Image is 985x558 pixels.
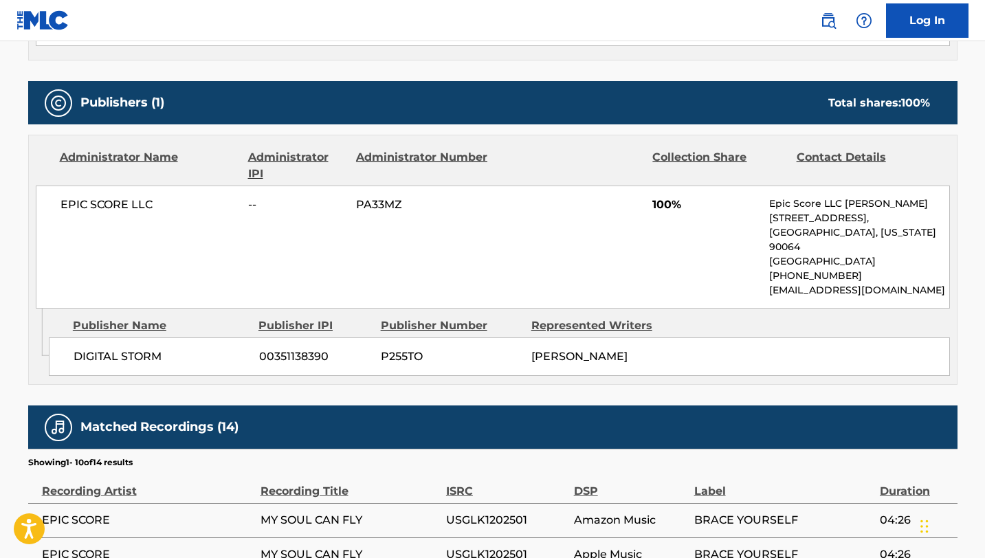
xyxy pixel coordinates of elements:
span: 04:26 [880,512,951,528]
p: [STREET_ADDRESS], [769,211,949,225]
span: P255TO [381,348,521,365]
div: Contact Details [797,149,930,182]
div: Collection Share [652,149,786,182]
span: 00351138390 [259,348,370,365]
span: EPIC SCORE LLC [60,197,239,213]
img: Publishers [50,95,67,111]
div: ISRC [446,469,567,500]
span: EPIC SCORE [42,512,254,528]
h5: Publishers (1) [80,95,164,111]
div: Duration [880,469,951,500]
p: [GEOGRAPHIC_DATA], [US_STATE] 90064 [769,225,949,254]
h5: Matched Recordings (14) [80,419,239,435]
p: [EMAIL_ADDRESS][DOMAIN_NAME] [769,283,949,298]
p: Showing 1 - 10 of 14 results [28,456,133,469]
span: USGLK1202501 [446,512,567,528]
img: help [856,12,872,29]
span: -- [248,197,346,213]
div: Recording Title [261,469,439,500]
div: Drag [920,506,929,547]
div: Publisher IPI [258,317,370,334]
span: BRACE YOURSELF [694,512,873,528]
div: Publisher Name [73,317,248,334]
img: Matched Recordings [50,419,67,436]
div: Administrator Number [356,149,489,182]
div: Publisher Number [381,317,521,334]
span: 100 % [901,96,930,109]
img: MLC Logo [16,10,69,30]
div: Total shares: [828,95,930,111]
span: 100% [652,197,759,213]
span: Amazon Music [574,512,687,528]
img: search [820,12,837,29]
div: Help [850,7,878,34]
div: Recording Artist [42,469,254,500]
span: [PERSON_NAME] [531,350,628,363]
div: DSP [574,469,687,500]
p: Epic Score LLC [PERSON_NAME] [769,197,949,211]
span: DIGITAL STORM [74,348,249,365]
span: MY SOUL CAN FLY [261,512,439,528]
div: Administrator IPI [248,149,346,182]
a: Public Search [815,7,842,34]
p: [PHONE_NUMBER] [769,269,949,283]
a: Log In [886,3,969,38]
span: PA33MZ [356,197,489,213]
p: [GEOGRAPHIC_DATA] [769,254,949,269]
div: Administrator Name [60,149,238,182]
iframe: Chat Widget [916,492,985,558]
div: Represented Writers [531,317,672,334]
div: Label [694,469,873,500]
